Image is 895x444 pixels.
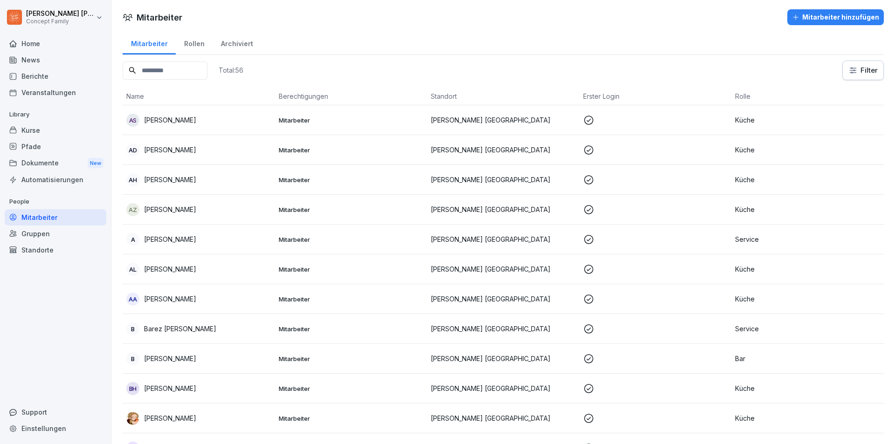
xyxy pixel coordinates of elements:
p: [PERSON_NAME] [144,383,196,393]
a: Berichte [5,68,106,84]
p: Mitarbeiter [279,414,424,423]
p: [PERSON_NAME] [144,354,196,363]
p: [PERSON_NAME] [144,115,196,125]
th: Berechtigungen [275,88,427,105]
p: Küche [735,115,880,125]
p: [PERSON_NAME] [GEOGRAPHIC_DATA] [431,234,576,244]
div: AL [126,263,139,276]
p: [PERSON_NAME] [144,145,196,155]
div: New [88,158,103,169]
a: Gruppen [5,225,106,242]
p: Küche [735,145,880,155]
p: Mitarbeiter [279,384,424,393]
p: Küche [735,264,880,274]
p: [PERSON_NAME] [GEOGRAPHIC_DATA] [431,175,576,184]
p: Service [735,324,880,334]
p: Mitarbeiter [279,235,424,244]
a: Mitarbeiter [5,209,106,225]
p: [PERSON_NAME] [144,294,196,304]
p: Mitarbeiter [279,325,424,333]
div: Mitarbeiter hinzufügen [792,12,879,22]
p: [PERSON_NAME] [GEOGRAPHIC_DATA] [431,115,576,125]
p: [PERSON_NAME] [144,234,196,244]
p: Mitarbeiter [279,265,424,273]
p: Service [735,234,880,244]
a: News [5,52,106,68]
p: Mitarbeiter [279,205,424,214]
button: Filter [843,61,883,80]
a: Pfade [5,138,106,155]
p: [PERSON_NAME] [GEOGRAPHIC_DATA] [431,413,576,423]
a: Kurse [5,122,106,138]
a: Archiviert [213,31,261,55]
p: Mitarbeiter [279,355,424,363]
div: AA [126,293,139,306]
th: Erster Login [579,88,732,105]
div: AS [126,114,139,127]
div: B [126,352,139,365]
a: Standorte [5,242,106,258]
div: Support [5,404,106,420]
th: Standort [427,88,579,105]
p: Küche [735,413,880,423]
p: [PERSON_NAME] [GEOGRAPHIC_DATA] [431,294,576,304]
a: Einstellungen [5,420,106,437]
p: [PERSON_NAME] [144,175,196,184]
p: Mitarbeiter [279,295,424,303]
p: [PERSON_NAME] [GEOGRAPHIC_DATA] [431,383,576,393]
div: Dokumente [5,155,106,172]
p: Mitarbeiter [279,176,424,184]
div: B [126,322,139,335]
img: gl91fgz8pjwqs931pqurrzcv.png [126,412,139,425]
div: A [126,233,139,246]
p: [PERSON_NAME] [GEOGRAPHIC_DATA] [431,145,576,155]
div: AZ [126,203,139,216]
p: [PERSON_NAME] [PERSON_NAME] [26,10,94,18]
a: Mitarbeiter [123,31,176,55]
p: [PERSON_NAME] [GEOGRAPHIC_DATA] [431,354,576,363]
a: Home [5,35,106,52]
p: [PERSON_NAME] [GEOGRAPHIC_DATA] [431,264,576,274]
p: People [5,194,106,209]
th: Rolle [731,88,884,105]
p: Library [5,107,106,122]
p: Küche [735,175,880,184]
p: [PERSON_NAME] [144,264,196,274]
h1: Mitarbeiter [137,11,182,24]
div: BH [126,382,139,395]
p: [PERSON_NAME] [144,205,196,214]
a: Automatisierungen [5,171,106,188]
p: Concept Family [26,18,94,25]
p: Küche [735,205,880,214]
div: Filter [848,66,878,75]
p: Total: 56 [219,66,243,75]
p: Mitarbeiter [279,116,424,124]
p: Mitarbeiter [279,146,424,154]
p: Küche [735,294,880,304]
div: AH [126,173,139,186]
p: Küche [735,383,880,393]
p: [PERSON_NAME] [GEOGRAPHIC_DATA] [431,324,576,334]
p: Bar [735,354,880,363]
a: DokumenteNew [5,155,106,172]
a: Veranstaltungen [5,84,106,101]
a: Rollen [176,31,213,55]
button: Mitarbeiter hinzufügen [787,9,884,25]
div: AD [126,143,139,157]
p: [PERSON_NAME] [GEOGRAPHIC_DATA] [431,205,576,214]
p: [PERSON_NAME] [144,413,196,423]
p: Barez [PERSON_NAME] [144,324,216,334]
